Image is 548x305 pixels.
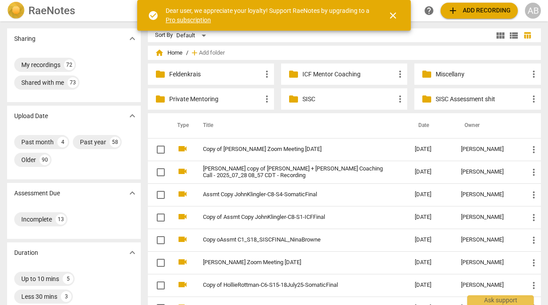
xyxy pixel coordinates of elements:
[40,154,50,165] div: 90
[56,214,66,225] div: 13
[126,186,139,200] button: Show more
[424,5,434,16] span: help
[7,2,25,20] img: Logo
[461,259,514,266] div: [PERSON_NAME]
[448,5,511,16] span: Add recording
[520,29,534,42] button: Table view
[177,257,188,267] span: videocam
[186,50,188,56] span: /
[127,33,138,44] span: expand_more
[155,48,164,57] span: home
[177,279,188,290] span: videocam
[436,70,528,79] p: Miscellany
[68,77,78,88] div: 73
[461,146,514,153] div: [PERSON_NAME]
[395,69,405,79] span: more_vert
[507,29,520,42] button: List view
[528,69,539,79] span: more_vert
[494,29,507,42] button: Tile view
[408,138,454,161] td: [DATE]
[14,111,48,121] p: Upload Date
[421,94,432,104] span: folder
[169,95,262,104] p: Private Mentoring
[528,167,539,178] span: more_vert
[508,30,519,41] span: view_list
[528,94,539,104] span: more_vert
[21,292,57,301] div: Less 30 mins
[166,16,211,24] a: Pro subscription
[177,166,188,177] span: videocam
[528,280,539,291] span: more_vert
[177,234,188,245] span: videocam
[170,113,192,138] th: Type
[127,188,138,198] span: expand_more
[203,282,383,289] a: Copy of HollieRottman-C6-S15-18July25-SomaticFinal
[528,257,539,268] span: more_vert
[523,31,532,40] span: table_chart
[177,143,188,154] span: videocam
[14,34,36,44] p: Sharing
[21,138,54,147] div: Past month
[14,189,60,198] p: Assessment Due
[110,137,120,147] div: 58
[441,3,518,19] button: Upload
[21,78,64,87] div: Shared with me
[148,10,159,21] span: check_circle
[21,155,36,164] div: Older
[421,69,432,79] span: folder
[461,169,514,175] div: [PERSON_NAME]
[382,5,404,26] button: Close
[203,166,383,179] a: [PERSON_NAME] copy of [PERSON_NAME] + [PERSON_NAME] Coaching Call - 2025_07_28 08_57 CDT - Recording
[63,273,73,284] div: 5
[7,2,139,20] a: LogoRaeNotes
[388,10,398,21] span: close
[395,94,405,104] span: more_vert
[408,229,454,251] td: [DATE]
[203,237,383,243] a: Copy oAssmt C1_S18_SISCFINAL_NinaBrowne
[528,212,539,223] span: more_vert
[448,5,458,16] span: add
[408,161,454,183] td: [DATE]
[461,282,514,289] div: [PERSON_NAME]
[528,144,539,155] span: more_vert
[495,30,506,41] span: view_module
[177,189,188,199] span: videocam
[176,28,209,43] div: Default
[169,70,262,79] p: Feldenkrais
[528,190,539,200] span: more_vert
[80,138,106,147] div: Past year
[302,70,395,79] p: ICF Mentor Coaching
[203,191,383,198] a: Assmt Copy JohnKlingler-C8-S4-SomaticFinal
[127,111,138,121] span: expand_more
[21,60,60,69] div: My recordings
[127,247,138,258] span: expand_more
[203,214,383,221] a: Copy of Assmt Copy JohnKlingler-C8-S1-ICFFinal
[155,94,166,104] span: folder
[288,69,299,79] span: folder
[166,6,372,24] div: Dear user, we appreciate your loyalty! Support RaeNotes by upgrading to a
[436,95,528,104] p: SISC Assessment shit
[203,146,383,153] a: Copy of [PERSON_NAME] Zoom Meeting [DATE]
[155,32,173,39] div: Sort By
[408,113,454,138] th: Date
[262,69,272,79] span: more_vert
[262,94,272,104] span: more_vert
[467,295,534,305] div: Ask support
[155,69,166,79] span: folder
[421,3,437,19] a: Help
[408,183,454,206] td: [DATE]
[288,94,299,104] span: folder
[302,95,395,104] p: SISC
[461,191,514,198] div: [PERSON_NAME]
[525,3,541,19] button: AB
[28,4,75,17] h2: RaeNotes
[199,50,225,56] span: Add folder
[155,48,183,57] span: Home
[408,274,454,297] td: [DATE]
[190,48,199,57] span: add
[528,235,539,246] span: more_vert
[177,211,188,222] span: videocam
[126,32,139,45] button: Show more
[408,251,454,274] td: [DATE]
